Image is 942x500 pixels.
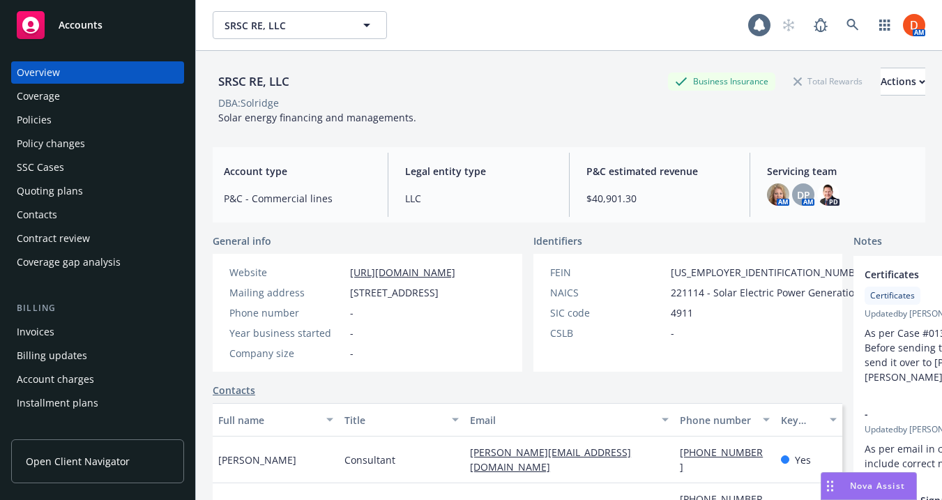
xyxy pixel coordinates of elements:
a: Policy changes [11,132,184,155]
div: SIC code [550,305,665,320]
a: Invoices [11,321,184,343]
a: [URL][DOMAIN_NAME] [350,266,455,279]
span: - [350,326,354,340]
a: Accounts [11,6,184,45]
span: Account type [224,164,371,179]
a: Contacts [213,383,255,397]
div: Installment plans [17,392,98,414]
img: photo [767,183,789,206]
a: SSC Cases [11,156,184,179]
div: Company size [229,346,344,361]
button: Title [339,403,465,437]
div: Account charges [17,368,94,391]
span: P&C - Commercial lines [224,191,371,206]
button: Phone number [674,403,775,437]
a: Contract review [11,227,184,250]
span: 221114 - Solar Electric Power Generation [671,285,860,300]
span: DP [797,188,810,202]
div: SRSC RE, LLC [213,73,295,91]
a: Report a Bug [807,11,835,39]
div: Phone number [229,305,344,320]
div: Contract review [17,227,90,250]
button: Email [464,403,674,437]
button: Actions [881,68,925,96]
a: Overview [11,61,184,84]
span: [STREET_ADDRESS] [350,285,439,300]
a: Coverage gap analysis [11,251,184,273]
span: - [350,305,354,320]
span: P&C estimated revenue [586,164,734,179]
span: Consultant [344,453,395,467]
span: Nova Assist [850,480,905,492]
div: Title [344,413,444,427]
div: Contacts [17,204,57,226]
button: Nova Assist [821,472,917,500]
span: Solar energy financing and managements. [218,111,416,124]
a: [PHONE_NUMBER] [680,446,763,474]
div: Year business started [229,326,344,340]
a: Switch app [871,11,899,39]
span: Certificates [870,289,915,302]
div: Actions [881,68,925,95]
a: Contacts [11,204,184,226]
a: Quoting plans [11,180,184,202]
div: Full name [218,413,318,427]
span: Servicing team [767,164,914,179]
div: CSLB [550,326,665,340]
div: Business Insurance [668,73,775,90]
button: Full name [213,403,339,437]
a: Start snowing [775,11,803,39]
div: Policy changes [17,132,85,155]
div: Policies [17,109,52,131]
div: Drag to move [821,473,839,499]
div: Billing [11,301,184,315]
a: Account charges [11,368,184,391]
span: General info [213,234,271,248]
span: SRSC RE, LLC [225,18,345,33]
button: Key contact [775,403,842,437]
div: Email [470,413,653,427]
span: [PERSON_NAME] [218,453,296,467]
div: Coverage gap analysis [17,251,121,273]
span: Legal entity type [405,164,552,179]
span: Accounts [59,20,102,31]
div: Overview [17,61,60,84]
span: Notes [853,234,882,250]
span: - [671,326,674,340]
div: Key contact [781,413,821,427]
a: Billing updates [11,344,184,367]
div: Mailing address [229,285,344,300]
span: Identifiers [533,234,582,248]
div: Coverage [17,85,60,107]
span: - [350,346,354,361]
span: 4911 [671,305,693,320]
span: LLC [405,191,552,206]
div: Website [229,265,344,280]
div: DBA: Solridge [218,96,279,110]
a: Coverage [11,85,184,107]
div: FEIN [550,265,665,280]
div: Invoices [17,321,54,343]
a: Search [839,11,867,39]
div: Phone number [680,413,754,427]
div: Total Rewards [787,73,869,90]
div: NAICS [550,285,665,300]
button: SRSC RE, LLC [213,11,387,39]
img: photo [817,183,840,206]
span: [US_EMPLOYER_IDENTIFICATION_NUMBER] [671,265,870,280]
span: Yes [795,453,811,467]
span: $40,901.30 [586,191,734,206]
div: Billing updates [17,344,87,367]
img: photo [903,14,925,36]
a: Installment plans [11,392,184,414]
div: SSC Cases [17,156,64,179]
span: Open Client Navigator [26,454,130,469]
a: [PERSON_NAME][EMAIL_ADDRESS][DOMAIN_NAME] [470,446,631,474]
div: Quoting plans [17,180,83,202]
a: Policies [11,109,184,131]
